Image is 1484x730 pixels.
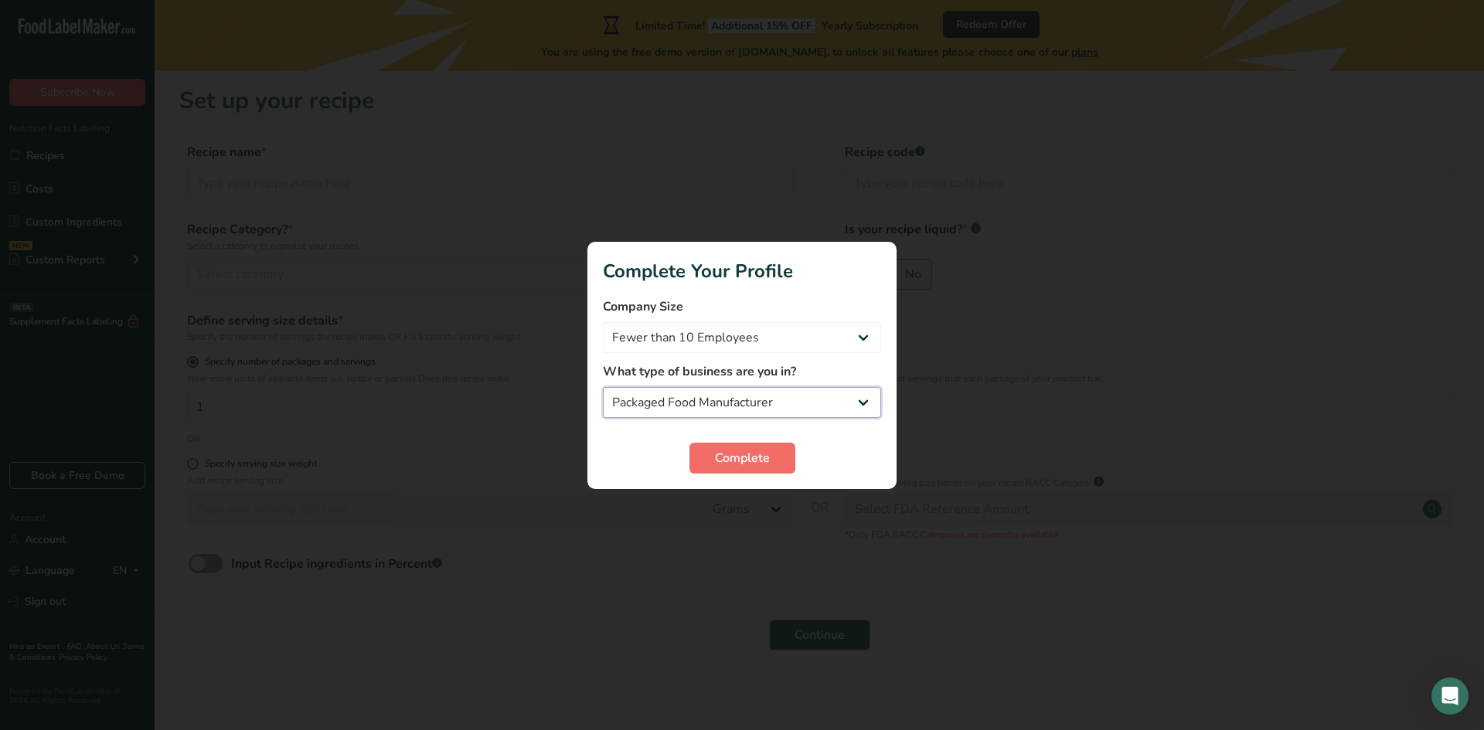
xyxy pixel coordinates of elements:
div: Open Intercom Messenger [1431,677,1469,715]
span: Complete [715,449,770,467]
button: Complete [689,443,795,474]
label: Company Size [603,297,881,316]
h1: Complete Your Profile [603,257,881,285]
label: What type of business are you in? [603,362,881,381]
